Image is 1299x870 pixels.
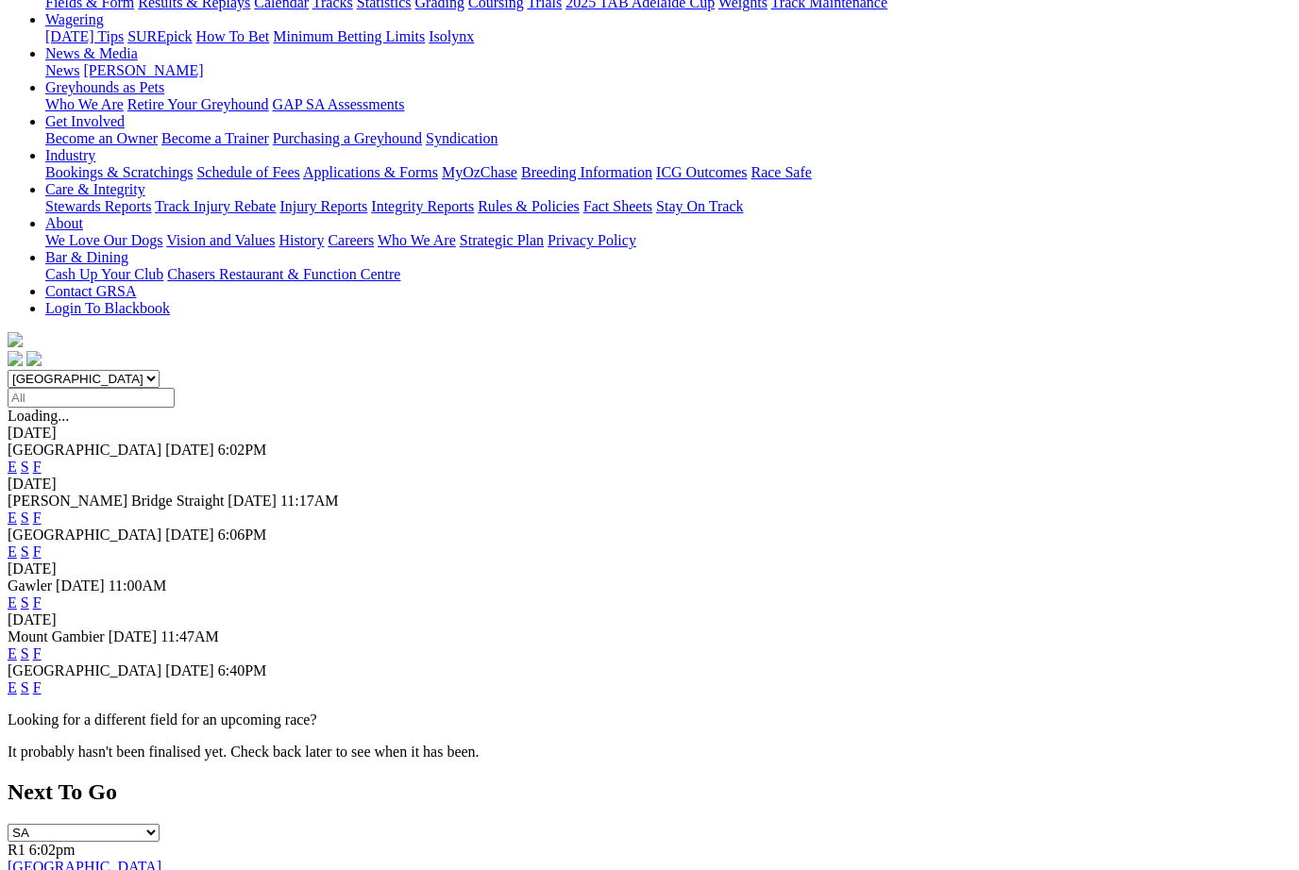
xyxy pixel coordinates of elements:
[273,130,422,146] a: Purchasing a Greyhound
[45,249,128,265] a: Bar & Dining
[167,266,400,282] a: Chasers Restaurant & Function Centre
[8,577,52,594] span: Gawler
[218,662,267,678] span: 6:40PM
[45,130,1291,147] div: Get Involved
[45,130,158,146] a: Become an Owner
[21,594,29,611] a: S
[127,28,192,44] a: SUREpick
[218,527,267,543] span: 6:06PM
[196,28,270,44] a: How To Bet
[218,442,267,458] span: 6:02PM
[45,113,125,129] a: Get Involved
[8,459,17,475] a: E
[165,527,214,543] span: [DATE]
[583,198,652,214] a: Fact Sheets
[426,130,498,146] a: Syndication
[21,544,29,560] a: S
[8,842,25,858] span: R1
[429,28,474,44] a: Isolynx
[45,266,1291,283] div: Bar & Dining
[273,28,425,44] a: Minimum Betting Limits
[328,232,374,248] a: Careers
[8,645,17,661] a: E
[478,198,580,214] a: Rules & Policies
[8,628,105,644] span: Mount Gambier
[33,645,42,661] a: F
[45,198,1291,215] div: Care & Integrity
[8,408,69,424] span: Loading...
[45,62,1291,79] div: News & Media
[8,351,23,366] img: facebook.svg
[33,459,42,475] a: F
[165,442,214,458] span: [DATE]
[127,96,269,112] a: Retire Your Greyhound
[279,198,367,214] a: Injury Reports
[45,164,1291,181] div: Industry
[45,283,136,299] a: Contact GRSA
[21,679,29,695] a: S
[155,198,276,214] a: Track Injury Rebate
[33,510,42,526] a: F
[45,164,193,180] a: Bookings & Scratchings
[109,577,167,594] span: 11:00AM
[29,842,76,858] span: 6:02pm
[45,28,124,44] a: [DATE] Tips
[378,232,456,248] a: Who We Are
[45,198,151,214] a: Stewards Reports
[45,79,164,95] a: Greyhounds as Pets
[45,300,170,316] a: Login To Blackbook
[45,266,163,282] a: Cash Up Your Club
[161,130,269,146] a: Become a Trainer
[303,164,438,180] a: Applications & Forms
[45,96,1291,113] div: Greyhounds as Pets
[196,164,299,180] a: Schedule of Fees
[8,744,480,760] partial: It probably hasn't been finalised yet. Check back later to see when it has been.
[8,679,17,695] a: E
[371,198,474,214] a: Integrity Reports
[83,62,203,78] a: [PERSON_NAME]
[45,45,138,61] a: News & Media
[8,779,1291,805] h2: Next To Go
[45,232,162,248] a: We Love Our Dogs
[548,232,636,248] a: Privacy Policy
[8,476,1291,493] div: [DATE]
[280,493,339,509] span: 11:17AM
[33,544,42,560] a: F
[228,493,277,509] span: [DATE]
[45,62,79,78] a: News
[33,679,42,695] a: F
[45,215,83,231] a: About
[8,493,224,509] span: [PERSON_NAME] Bridge Straight
[8,662,161,678] span: [GEOGRAPHIC_DATA]
[8,594,17,611] a: E
[442,164,517,180] a: MyOzChase
[8,560,1291,577] div: [DATE]
[165,662,214,678] span: [DATE]
[656,164,747,180] a: ICG Outcomes
[33,594,42,611] a: F
[166,232,275,248] a: Vision and Values
[45,28,1291,45] div: Wagering
[8,611,1291,628] div: [DATE]
[278,232,324,248] a: History
[751,164,811,180] a: Race Safe
[21,510,29,526] a: S
[521,164,652,180] a: Breeding Information
[8,425,1291,442] div: [DATE]
[45,96,124,112] a: Who We Are
[273,96,405,112] a: GAP SA Assessments
[8,527,161,543] span: [GEOGRAPHIC_DATA]
[8,442,161,458] span: [GEOGRAPHIC_DATA]
[8,388,175,408] input: Select date
[45,11,104,27] a: Wagering
[45,147,95,163] a: Industry
[21,645,29,661] a: S
[8,510,17,526] a: E
[21,459,29,475] a: S
[26,351,42,366] img: twitter.svg
[45,232,1291,249] div: About
[56,577,105,594] span: [DATE]
[45,181,145,197] a: Care & Integrity
[8,544,17,560] a: E
[656,198,743,214] a: Stay On Track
